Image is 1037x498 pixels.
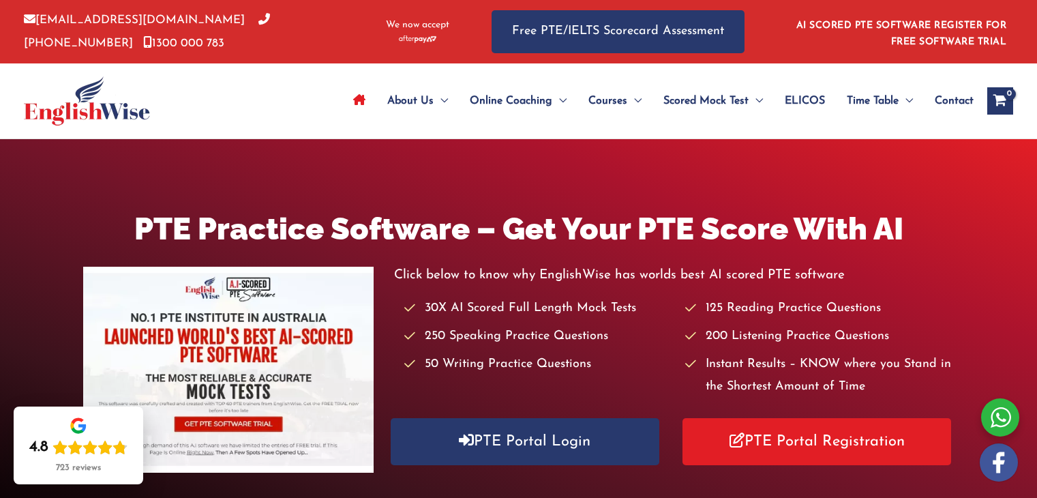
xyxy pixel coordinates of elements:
[404,297,673,320] li: 30X AI Scored Full Length Mock Tests
[652,77,774,125] a: Scored Mock TestMenu Toggle
[685,353,954,399] li: Instant Results – KNOW where you Stand in the Shortest Amount of Time
[980,443,1018,482] img: white-facebook.png
[24,14,245,26] a: [EMAIL_ADDRESS][DOMAIN_NAME]
[29,438,48,457] div: 4.8
[342,77,974,125] nav: Site Navigation: Main Menu
[796,20,1007,47] a: AI SCORED PTE SOFTWARE REGISTER FOR FREE SOFTWARE TRIAL
[24,14,270,48] a: [PHONE_NUMBER]
[83,267,374,473] img: pte-institute-main
[399,35,436,43] img: Afterpay-Logo
[685,325,954,348] li: 200 Listening Practice Questions
[143,38,224,49] a: 1300 000 783
[492,10,745,53] a: Free PTE/IELTS Scorecard Assessment
[387,77,434,125] span: About Us
[627,77,642,125] span: Menu Toggle
[663,77,749,125] span: Scored Mock Test
[847,77,899,125] span: Time Table
[552,77,567,125] span: Menu Toggle
[899,77,913,125] span: Menu Toggle
[749,77,763,125] span: Menu Toggle
[924,77,974,125] a: Contact
[682,418,951,465] a: PTE Portal Registration
[788,10,1013,54] aside: Header Widget 1
[376,77,459,125] a: About UsMenu Toggle
[404,325,673,348] li: 250 Speaking Practice Questions
[935,77,974,125] span: Contact
[785,77,825,125] span: ELICOS
[83,207,955,250] h1: PTE Practice Software – Get Your PTE Score With AI
[987,87,1013,115] a: View Shopping Cart, empty
[577,77,652,125] a: CoursesMenu Toggle
[836,77,924,125] a: Time TableMenu Toggle
[459,77,577,125] a: Online CoachingMenu Toggle
[588,77,627,125] span: Courses
[29,438,127,457] div: Rating: 4.8 out of 5
[685,297,954,320] li: 125 Reading Practice Questions
[56,463,101,473] div: 723 reviews
[391,418,659,465] a: PTE Portal Login
[394,264,955,287] p: Click below to know why EnglishWise has worlds best AI scored PTE software
[404,353,673,376] li: 50 Writing Practice Questions
[24,76,150,126] img: cropped-ew-logo
[386,18,449,32] span: We now accept
[434,77,448,125] span: Menu Toggle
[774,77,836,125] a: ELICOS
[470,77,552,125] span: Online Coaching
